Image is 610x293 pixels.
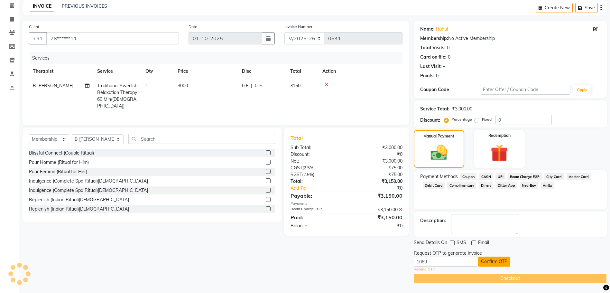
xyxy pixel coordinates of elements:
[420,26,435,33] div: Name:
[420,117,440,124] div: Discount:
[485,142,513,164] img: _gift.svg
[145,83,148,89] span: 1
[29,32,47,44] button: +91
[29,196,129,203] div: Replenish (Indian Ritual)[DEMOGRAPHIC_DATA]
[496,182,517,189] span: Dittor App
[347,151,407,158] div: ₹0
[420,63,442,70] div: Last Visit:
[414,257,478,267] input: Enter OTP
[451,117,472,122] label: Percentage
[423,182,445,189] span: Debit Card
[436,26,448,33] a: Rahul
[46,32,179,44] input: Search by Name/Mobile/Email/Code
[447,44,449,51] div: 0
[420,35,448,42] div: Membership:
[420,217,446,224] div: Description:
[286,64,319,79] th: Total
[29,206,129,213] div: Replenish (Indian Ritual)[DEMOGRAPHIC_DATA]
[286,151,347,158] div: Discount:
[460,173,477,180] span: Coupon
[495,173,505,180] span: UPI
[347,213,407,221] div: ₹3,150.00
[304,165,313,170] span: 2.5%
[286,165,347,171] div: ( )
[447,182,476,189] span: Complimentary
[238,64,286,79] th: Disc
[174,64,238,79] th: Price
[286,158,347,165] div: Net:
[286,192,347,200] div: Payable:
[420,44,446,51] div: Total Visits:
[347,222,407,229] div: ₹0
[544,173,564,180] span: City Card
[142,64,174,79] th: Qty
[478,239,489,247] span: Email
[479,173,493,180] span: CASH
[33,83,73,89] span: B [PERSON_NAME]
[319,64,402,79] th: Action
[420,35,600,42] div: No Active Membership
[356,185,407,192] div: ₹0
[97,83,137,109] span: Traditional Swedish Relaxation Therapy 60 Min([DEMOGRAPHIC_DATA])
[189,24,197,30] label: Date
[575,3,598,13] button: Save
[480,85,570,95] input: Enter Offer / Coupon Code
[452,106,472,112] div: ₹3,000.00
[420,54,447,61] div: Card on file:
[414,267,435,272] a: Resend OTP
[290,83,300,89] span: 3150
[286,206,347,213] div: Room Charge EGP
[347,165,407,171] div: ₹75.00
[291,172,302,177] span: SGST
[443,63,445,70] div: -
[347,178,407,185] div: ₹3,150.00
[29,24,39,30] label: Client
[508,173,542,180] span: Room Charge EGP
[29,150,94,156] div: Blissful Connect (Couple Ritual)
[347,192,407,200] div: ₹3,150.00
[347,171,407,178] div: ₹75.00
[420,173,458,180] span: Payment Methods
[242,82,248,89] span: 0 F
[478,257,510,267] button: Confirm OTP
[448,54,450,61] div: 0
[286,185,356,192] a: Add Tip
[573,85,591,95] button: Apply
[541,182,554,189] span: AmEx
[286,213,347,221] div: Paid:
[347,206,407,213] div: ₹3,150.00
[286,222,347,229] div: Balance :
[520,182,538,189] span: NearBuy
[291,165,302,171] span: CGST
[303,172,313,177] span: 2.5%
[291,135,305,141] span: Total
[178,83,188,89] span: 3000
[479,182,493,189] span: Diners
[420,72,435,79] div: Points:
[29,64,93,79] th: Therapist
[30,1,54,12] a: INVOICE
[284,24,312,30] label: Invoice Number
[536,3,573,13] button: Create New
[286,178,347,185] div: Total:
[347,144,407,151] div: ₹3,000.00
[29,178,148,184] div: Indulgence (Complete Spa Ritual)[DEMOGRAPHIC_DATA]
[29,187,148,194] div: Indulgence (Complete Spa Ritual)[DEMOGRAPHIC_DATA]
[482,117,492,122] label: Fixed
[30,52,407,64] div: Services
[423,133,454,139] label: Manual Payment
[436,72,439,79] div: 0
[457,239,466,247] span: SMS
[255,82,263,89] span: 0 %
[29,159,89,166] div: Pour Homme (Ritual for Him)
[420,86,480,93] div: Coupon Code
[93,64,142,79] th: Service
[286,144,347,151] div: Sub Total:
[414,250,482,257] div: Request OTP to generate invoice
[488,133,511,138] label: Redemption
[291,201,402,206] div: Payments
[251,82,252,89] span: |
[347,158,407,165] div: ₹3,000.00
[414,239,447,247] span: Send Details On
[62,3,107,9] a: PREVIOUS INVOICES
